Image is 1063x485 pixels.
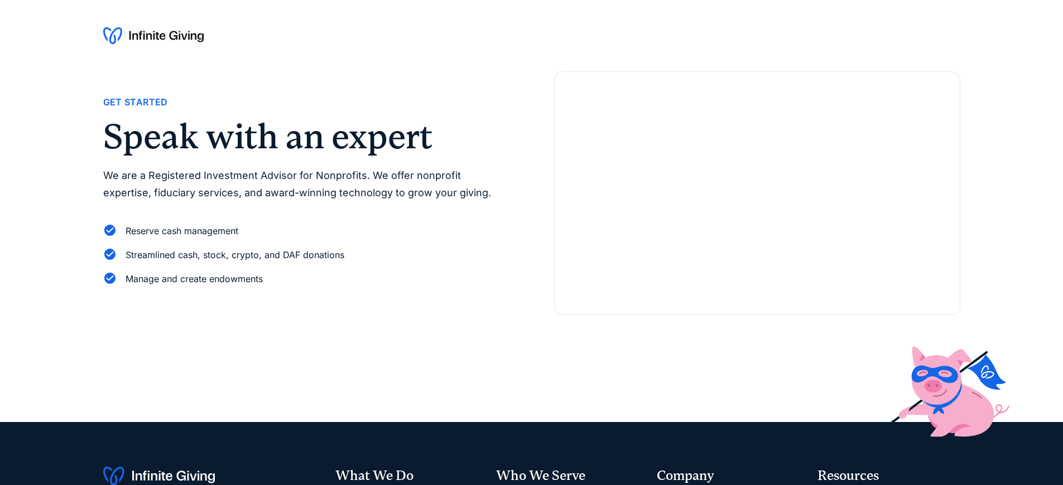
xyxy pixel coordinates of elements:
[103,95,168,110] div: Get Started
[103,119,509,154] h2: Speak with an expert
[573,108,942,297] iframe: Form 0
[126,248,344,263] div: Streamlined cash, stock, crypto, and DAF donations
[103,167,509,201] p: We are a Registered Investment Advisor for Nonprofits. We offer nonprofit expertise, fiduciary se...
[126,224,238,239] div: Reserve cash management
[126,271,263,287] div: Manage and create endowments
